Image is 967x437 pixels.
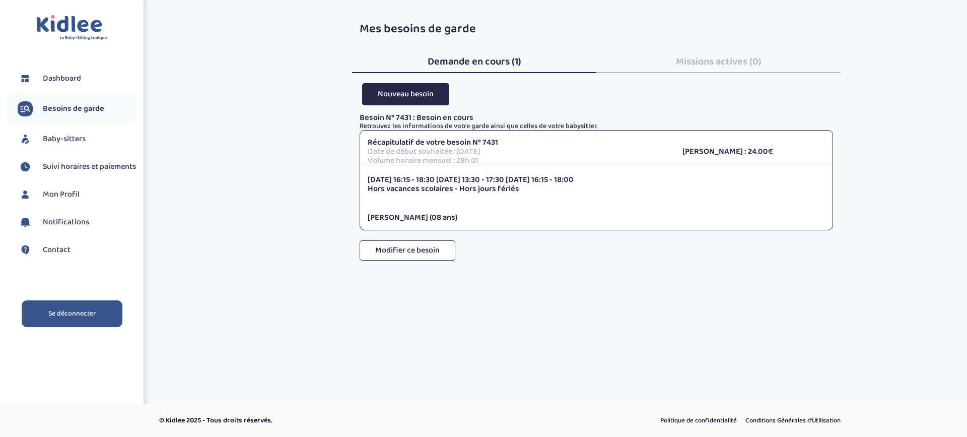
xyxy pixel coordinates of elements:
button: Modifier ce besoin [360,240,455,261]
a: Besoins de garde [18,101,136,116]
a: Baby-sitters [18,132,136,147]
span: Contact [43,244,71,256]
span: Besoins de garde [43,103,104,115]
p: Date de début souhaitée : [DATE] [368,147,667,156]
img: notification.svg [18,215,33,230]
img: suivihoraire.svg [18,159,33,174]
a: Contact [18,242,136,258]
span: Suivi horaires et paiements [43,161,136,173]
p: [DATE] 16:15 - 18:30 [DATE] 13:30 - 17:30 [DATE] 16:15 - 18:00 [368,175,825,184]
img: logo.svg [36,15,107,41]
img: besoin.svg [18,101,33,116]
p: [PERSON_NAME] : 24.00€ [682,147,825,156]
a: Se déconnecter [22,300,122,327]
a: Politique de confidentialité [657,414,740,427]
a: Notifications [18,215,136,230]
span: Mes besoins de garde [360,19,476,39]
p: Hors vacances scolaires - Hors jours fériés [368,184,825,194]
img: babysitters.svg [18,132,33,147]
span: Missions actives (0) [676,53,762,70]
a: Mon Profil [18,187,136,202]
span: [PERSON_NAME] (08 ans) [368,211,457,224]
p: © Kidlee 2025 - Tous droits réservés. [159,415,526,426]
span: Notifications [43,216,89,228]
a: Conditions Générales d’Utilisation [742,414,844,427]
p: Besoin N° 7431 : Besoin en cours [360,113,833,122]
p: Retrouvez les informations de votre garde ainsi que celles de votre babysitter. [360,122,833,130]
a: Dashboard [18,71,136,86]
img: contact.svg [18,242,33,258]
a: Suivi horaires et paiements [18,159,136,174]
p: Récapitulatif de votre besoin N° 7431 [368,138,667,147]
span: Baby-sitters [43,133,86,145]
span: Mon Profil [43,189,80,201]
span: Demande en cours (1) [428,53,521,70]
span: Dashboard [43,73,81,85]
p: Volume horaire mensuel : 28h 01 [368,156,667,165]
button: Nouveau besoin [362,83,449,105]
img: dashboard.svg [18,71,33,86]
a: Modifier ce besoin [360,250,455,270]
img: profil.svg [18,187,33,202]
